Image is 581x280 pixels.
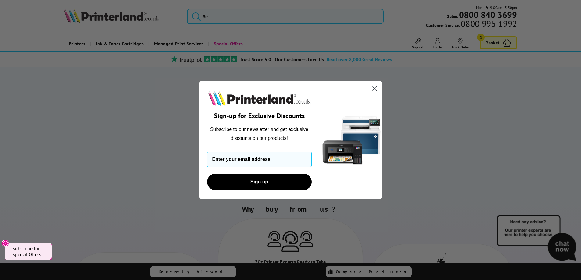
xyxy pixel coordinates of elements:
[207,152,312,167] input: Enter your email address
[207,90,312,107] img: Printerland.co.uk
[214,112,305,120] span: Sign-up for Exclusive Discounts
[369,83,380,94] button: Close dialog
[2,240,9,247] button: Close
[207,174,312,190] button: Sign up
[321,81,382,199] img: 5290a21f-4df8-4860-95f4-ea1e8d0e8904.png
[210,127,308,140] span: Subscribe to our newsletter and get exclusive discounts on our products!
[12,245,46,257] span: Subscribe for Special Offers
